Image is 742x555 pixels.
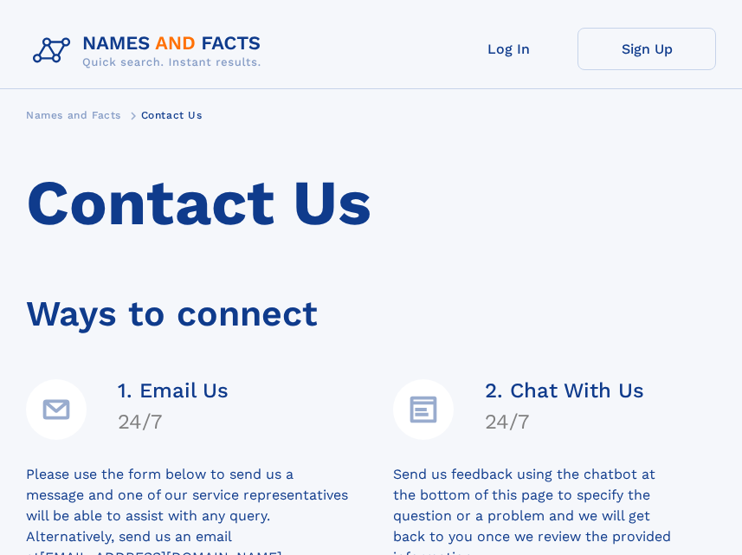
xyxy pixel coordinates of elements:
h4: 1. Email Us [118,378,229,403]
h4: 24/7 [485,410,644,434]
img: Details Icon [393,379,454,440]
a: Sign Up [577,28,716,70]
a: Log In [439,28,577,70]
img: Logo Names and Facts [26,28,275,74]
h4: 24/7 [118,410,229,434]
div: Ways to connect [26,269,716,341]
h1: Contact Us [26,167,716,240]
a: Names and Facts [26,104,121,126]
h4: 2. Chat With Us [485,378,644,403]
img: Email Address Icon [26,379,87,440]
